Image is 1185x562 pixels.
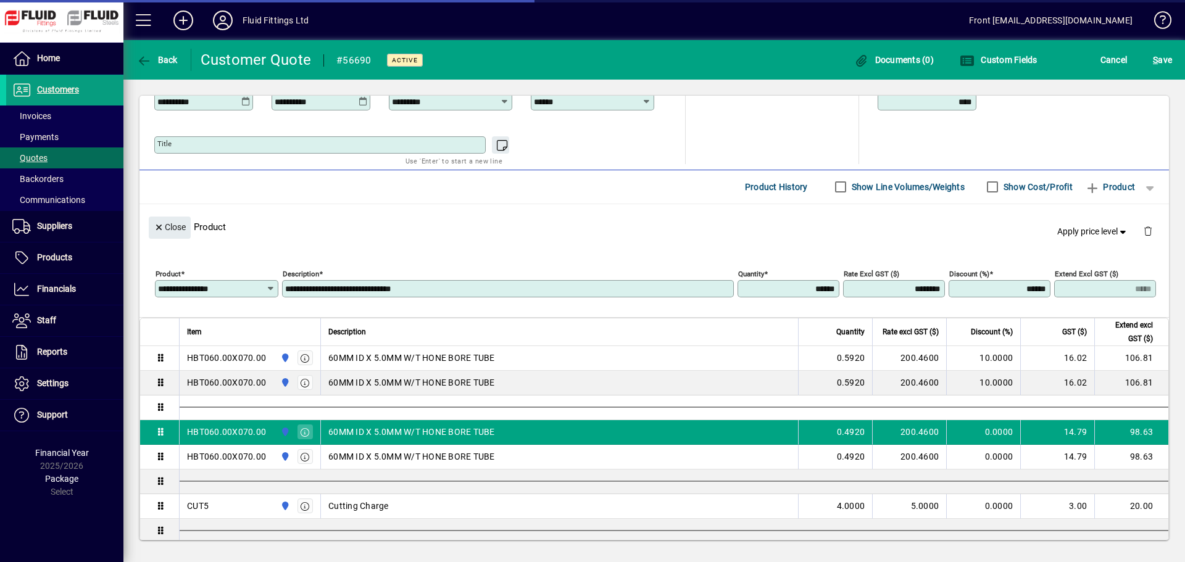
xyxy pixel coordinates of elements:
button: Save [1150,49,1175,71]
span: Reports [37,347,67,357]
app-page-header-button: Back [123,49,191,71]
span: Cutting Charge [328,500,389,512]
button: Add [164,9,203,31]
span: Active [392,56,418,64]
td: 3.00 [1020,494,1094,519]
div: Fluid Fittings Ltd [243,10,309,30]
span: Product History [745,177,808,197]
span: Communications [12,195,85,205]
span: 60MM ID X 5.0MM W/T HONE BORE TUBE [328,352,495,364]
div: HBT060.00X070.00 [187,376,266,389]
div: 200.4600 [880,426,939,438]
span: Apply price level [1057,225,1129,238]
a: Payments [6,126,123,147]
mat-label: Title [157,139,172,148]
mat-label: Product [156,269,181,278]
a: Knowledge Base [1145,2,1170,43]
span: Customers [37,85,79,94]
mat-label: Rate excl GST ($) [844,269,899,278]
div: 5.0000 [880,500,939,512]
span: GST ($) [1062,325,1087,339]
app-page-header-button: Close [146,221,194,232]
td: 0.0000 [946,445,1020,469]
span: 60MM ID X 5.0MM W/T HONE BORE TUBE [328,376,495,389]
span: 60MM ID X 5.0MM W/T HONE BORE TUBE [328,450,495,463]
div: HBT060.00X070.00 [187,426,266,438]
a: Products [6,242,123,273]
div: HBT060.00X070.00 [187,450,266,463]
a: Backorders [6,168,123,189]
a: Reports [6,337,123,368]
td: 10.0000 [946,371,1020,395]
span: Invoices [12,111,51,121]
div: HBT060.00X070.00 [187,352,266,364]
div: #56690 [336,51,372,70]
mat-hint: Use 'Enter' to start a new line [405,154,502,168]
span: AUCKLAND [277,450,291,463]
span: Quantity [836,325,865,339]
a: Support [6,400,123,431]
button: Delete [1133,217,1163,246]
a: Quotes [6,147,123,168]
span: Product [1085,177,1135,197]
div: Product [139,204,1169,249]
button: Product [1079,176,1141,198]
span: Discount (%) [971,325,1013,339]
td: 98.63 [1094,420,1168,445]
td: 16.02 [1020,346,1094,371]
td: 20.00 [1094,494,1168,519]
span: Products [37,252,72,262]
a: Communications [6,189,123,210]
a: Financials [6,274,123,305]
td: 16.02 [1020,371,1094,395]
span: 4.0000 [837,500,865,512]
span: Home [37,53,60,63]
span: AUCKLAND [277,499,291,513]
mat-label: Quantity [738,269,764,278]
span: 60MM ID X 5.0MM W/T HONE BORE TUBE [328,426,495,438]
button: Documents (0) [850,49,937,71]
button: Profile [203,9,243,31]
span: Close [154,217,186,238]
a: Staff [6,305,123,336]
span: Settings [37,378,69,388]
span: 0.4920 [837,450,865,463]
button: Close [149,217,191,239]
td: 10.0000 [946,346,1020,371]
div: 200.4600 [880,352,939,364]
span: Backorders [12,174,64,184]
span: Back [136,55,178,65]
td: 0.0000 [946,420,1020,445]
span: Item [187,325,202,339]
span: AUCKLAND [277,425,291,439]
span: Financial Year [35,448,89,458]
span: S [1153,55,1158,65]
span: Description [328,325,366,339]
button: Product History [740,176,813,198]
span: Rate excl GST ($) [883,325,939,339]
td: 106.81 [1094,346,1168,371]
td: 106.81 [1094,371,1168,395]
span: 0.5920 [837,376,865,389]
span: Support [37,410,68,419]
span: AUCKLAND [277,376,291,389]
a: Home [6,43,123,74]
mat-label: Extend excl GST ($) [1055,269,1118,278]
mat-label: Discount (%) [949,269,989,278]
td: 0.0000 [946,494,1020,519]
app-page-header-button: Delete [1133,225,1163,236]
a: Suppliers [6,211,123,242]
label: Show Line Volumes/Weights [849,181,965,193]
span: Custom Fields [960,55,1037,65]
span: Cancel [1100,50,1128,70]
button: Custom Fields [957,49,1041,71]
button: Apply price level [1052,220,1134,242]
a: Invoices [6,105,123,126]
span: Suppliers [37,221,72,231]
td: 98.63 [1094,445,1168,469]
div: CUT5 [187,500,209,512]
span: Extend excl GST ($) [1102,318,1153,345]
span: Quotes [12,153,48,163]
span: Package [45,474,78,484]
button: Cancel [1097,49,1131,71]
